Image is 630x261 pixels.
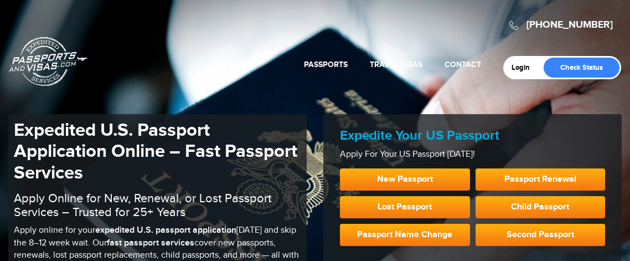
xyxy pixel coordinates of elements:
[304,60,348,69] a: Passports
[476,168,606,191] a: Passport Renewal
[340,224,470,246] a: Passport Name Change
[340,168,470,191] a: New Passport
[544,58,619,78] a: Check Status
[445,60,481,69] a: Contact
[340,196,470,218] a: Lost Passport
[107,238,194,248] b: fast passport services
[370,60,422,69] a: Travel Visas
[526,19,613,31] a: [PHONE_NUMBER]
[95,225,236,236] b: expedited U.S. passport application
[14,192,301,218] h2: Apply Online for New, Renewal, or Lost Passport Services – Trusted for 25+ Years
[476,224,606,246] a: Second Passport
[476,196,606,218] a: Child Passport
[9,37,87,86] a: Passports & [DOMAIN_NAME]
[340,149,605,161] p: Apply For Your US Passport [DATE]!
[340,128,605,144] h2: Expedite Your US Passport
[14,120,301,183] h1: Expedited U.S. Passport Application Online – Fast Passport Services
[512,63,538,72] a: Login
